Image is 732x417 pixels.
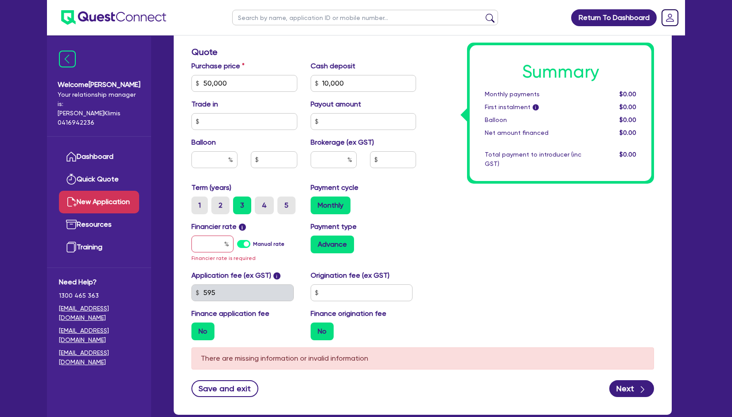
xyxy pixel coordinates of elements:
[311,61,355,71] label: Cash deposit
[619,129,636,136] span: $0.00
[66,174,77,185] img: quick-quote
[191,99,218,110] label: Trade in
[478,115,588,125] div: Balloon
[59,168,139,191] a: Quick Quote
[311,270,389,281] label: Origination fee (ex GST)
[59,326,139,345] a: [EMAIL_ADDRESS][DOMAIN_NAME]
[619,116,636,123] span: $0.00
[59,291,139,300] span: 1300 465 363
[61,10,166,25] img: quest-connect-logo-blue
[191,255,256,261] span: Financier rate is required
[59,213,139,236] a: Resources
[191,61,245,71] label: Purchase price
[609,380,654,397] button: Next
[59,348,139,367] a: [EMAIL_ADDRESS][DOMAIN_NAME]
[191,197,208,214] label: 1
[253,240,284,248] label: Manual rate
[66,219,77,230] img: resources
[66,242,77,252] img: training
[311,182,358,193] label: Payment cycle
[311,323,334,340] label: No
[191,347,654,370] div: There are missing information or invalid information
[191,308,269,319] label: Finance application fee
[233,197,251,214] label: 3
[58,79,140,90] span: Welcome [PERSON_NAME]
[658,6,681,29] a: Dropdown toggle
[311,99,361,110] label: Payout amount
[478,150,588,169] div: Total payment to introducer (inc GST)
[59,51,76,67] img: icon-menu-close
[273,272,280,279] span: i
[311,236,354,253] label: Advance
[311,137,374,148] label: Brokerage (ex GST)
[191,323,214,340] label: No
[191,182,231,193] label: Term (years)
[66,197,77,207] img: new-application
[59,304,139,323] a: [EMAIL_ADDRESS][DOMAIN_NAME]
[478,102,588,112] div: First instalment
[619,151,636,158] span: $0.00
[239,224,246,231] span: i
[571,9,657,26] a: Return To Dashboard
[191,47,416,57] h3: Quote
[255,197,274,214] label: 4
[191,137,216,148] label: Balloon
[59,146,139,168] a: Dashboard
[533,105,539,111] span: i
[58,90,140,127] span: Your relationship manager is: [PERSON_NAME] Klimis 0416942236
[191,380,258,397] button: Save and exit
[191,221,246,232] label: Financier rate
[485,61,636,83] h1: Summary
[311,197,350,214] label: Monthly
[478,128,588,138] div: Net amount financed
[211,197,230,214] label: 2
[59,191,139,213] a: New Application
[619,103,636,110] span: $0.00
[277,197,296,214] label: 5
[311,221,357,232] label: Payment type
[232,10,498,25] input: Search by name, application ID or mobile number...
[478,90,588,99] div: Monthly payments
[59,236,139,259] a: Training
[191,270,271,281] label: Application fee (ex GST)
[311,308,386,319] label: Finance origination fee
[619,90,636,98] span: $0.00
[59,277,139,287] span: Need Help?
